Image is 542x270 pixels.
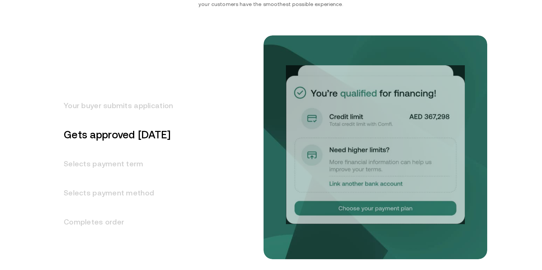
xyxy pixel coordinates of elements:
[55,91,173,120] h3: Your buyer submits application
[286,65,465,224] img: Gets approved in 1 day
[55,120,173,149] h3: Gets approved [DATE]
[55,207,173,236] h3: Completes order
[55,149,173,178] h3: Selects payment term
[55,178,173,207] h3: Selects payment method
